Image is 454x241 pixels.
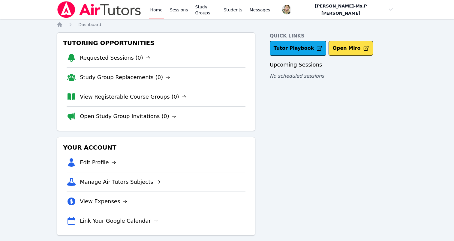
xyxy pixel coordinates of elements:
a: Tutor Playbook [270,41,326,56]
a: Requested Sessions (0) [80,54,150,62]
a: Link Your Google Calendar [80,217,158,225]
h4: Quick Links [270,32,397,40]
button: Open Miro [329,41,373,56]
a: Manage Air Tutors Subjects [80,178,161,186]
a: Study Group Replacements (0) [80,73,170,82]
a: Edit Profile [80,158,116,167]
a: Dashboard [78,22,101,28]
a: View Registerable Course Groups (0) [80,93,186,101]
a: Open Study Group Invitations (0) [80,112,176,120]
span: Dashboard [78,22,101,27]
a: View Expenses [80,197,127,206]
span: Messages [250,7,270,13]
nav: Breadcrumb [57,22,397,28]
img: Air Tutors [57,1,142,18]
h3: Your Account [62,142,250,153]
span: No scheduled sessions [270,73,324,79]
h3: Tutoring Opportunities [62,37,250,48]
h3: Upcoming Sessions [270,61,397,69]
